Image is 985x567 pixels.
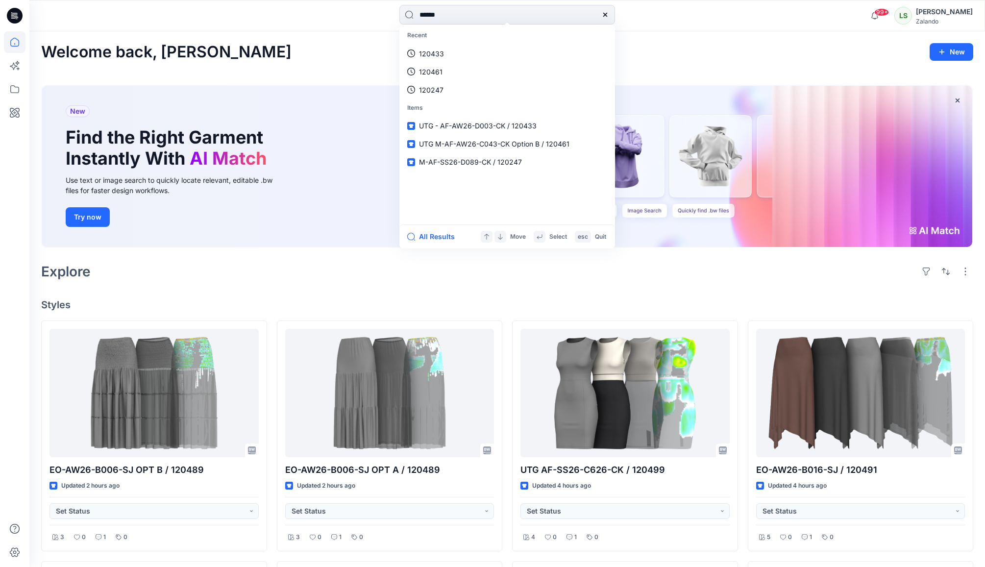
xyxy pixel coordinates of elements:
[123,532,127,542] p: 0
[520,463,730,477] p: UTG AF-SS26-C626-CK / 120499
[359,532,363,542] p: 0
[894,7,912,25] div: LS
[60,532,64,542] p: 3
[419,140,569,148] span: UTG M-AF-AW26-C043-CK Option B / 120461
[70,105,85,117] span: New
[318,532,321,542] p: 0
[756,329,965,457] a: EO-AW26-B016-SJ / 120491
[297,481,355,491] p: Updated 2 hours ago
[916,6,973,18] div: [PERSON_NAME]
[401,153,613,171] a: M-AF-SS26-D089-CK / 120247
[916,18,973,25] div: Zalando
[285,329,494,457] a: EO-AW26-B006-SJ OPT A / 120489
[419,49,444,59] p: 120433
[594,532,598,542] p: 0
[510,232,526,242] p: Move
[419,122,537,130] span: UTG - AF-AW26-D003-CK / 120433
[401,26,613,45] p: Recent
[66,175,286,196] div: Use text or image search to quickly locate relevant, editable .bw files for faster design workflows.
[553,532,557,542] p: 0
[549,232,567,242] p: Select
[532,481,591,491] p: Updated 4 hours ago
[788,532,792,542] p: 0
[930,43,973,61] button: New
[407,231,461,243] button: All Results
[61,481,120,491] p: Updated 2 hours ago
[756,463,965,477] p: EO-AW26-B016-SJ / 120491
[49,329,259,457] a: EO-AW26-B006-SJ OPT B / 120489
[41,299,973,311] h4: Styles
[285,463,494,477] p: EO-AW26-B006-SJ OPT A / 120489
[49,463,259,477] p: EO-AW26-B006-SJ OPT B / 120489
[419,158,522,166] span: M-AF-SS26-D089-CK / 120247
[296,532,300,542] p: 3
[401,63,613,81] a: 120461
[66,207,110,227] button: Try now
[578,232,588,242] p: esc
[574,532,577,542] p: 1
[531,532,535,542] p: 4
[401,99,613,117] p: Items
[595,232,606,242] p: Quit
[419,85,443,95] p: 120247
[810,532,812,542] p: 1
[401,45,613,63] a: 120433
[401,81,613,99] a: 120247
[401,135,613,153] a: UTG M-AF-AW26-C043-CK Option B / 120461
[768,481,827,491] p: Updated 4 hours ago
[41,264,91,279] h2: Explore
[767,532,770,542] p: 5
[419,67,443,77] p: 120461
[103,532,106,542] p: 1
[66,127,271,169] h1: Find the Right Garment Instantly With
[874,8,889,16] span: 99+
[190,148,267,169] span: AI Match
[830,532,834,542] p: 0
[401,117,613,135] a: UTG - AF-AW26-D003-CK / 120433
[339,532,342,542] p: 1
[41,43,292,61] h2: Welcome back, [PERSON_NAME]
[82,532,86,542] p: 0
[520,329,730,457] a: UTG AF-SS26-C626-CK / 120499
